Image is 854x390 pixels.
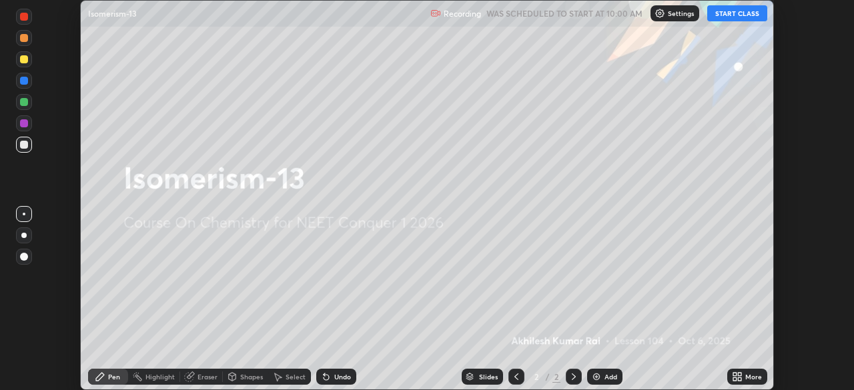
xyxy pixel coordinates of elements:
div: Shapes [240,373,263,380]
div: Undo [334,373,351,380]
div: Eraser [197,373,218,380]
p: Isomerism-13 [88,8,137,19]
button: START CLASS [707,5,767,21]
div: Pen [108,373,120,380]
div: 2 [530,373,543,381]
div: More [745,373,762,380]
p: Recording [444,9,481,19]
p: Settings [668,10,694,17]
div: Select [286,373,306,380]
img: recording.375f2c34.svg [430,8,441,19]
img: class-settings-icons [655,8,665,19]
div: Highlight [145,373,175,380]
h5: WAS SCHEDULED TO START AT 10:00 AM [486,7,643,19]
img: add-slide-button [591,371,602,382]
div: Add [604,373,617,380]
div: / [546,373,550,381]
div: 2 [552,371,560,383]
div: Slides [479,373,498,380]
